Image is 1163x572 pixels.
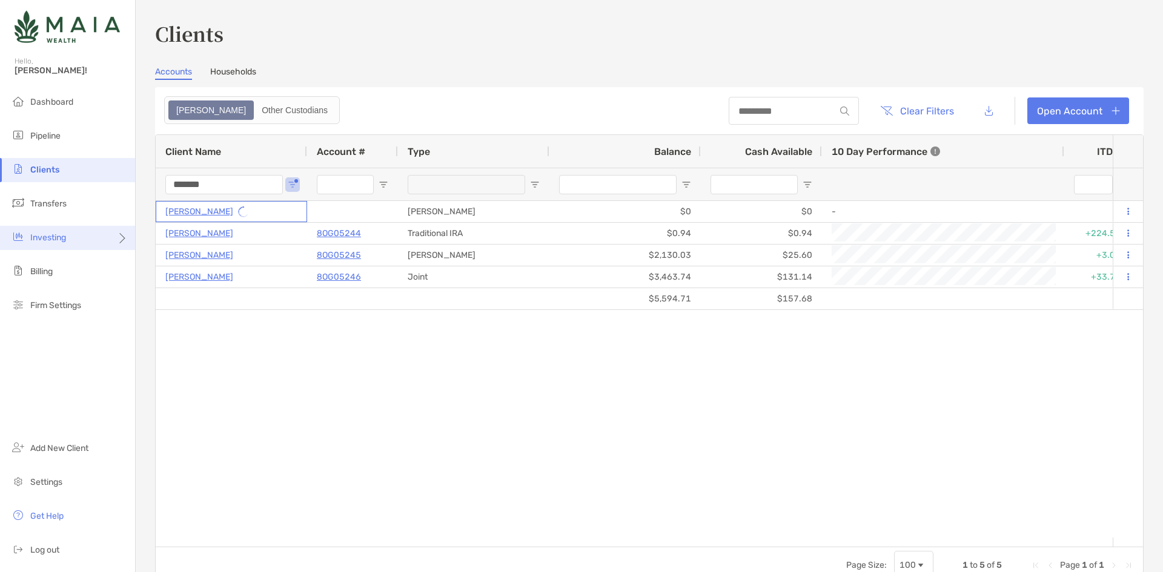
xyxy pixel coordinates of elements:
span: Dashboard [30,97,73,107]
div: $5,594.71 [549,288,701,309]
div: Next Page [1109,560,1119,570]
img: pipeline icon [11,128,25,142]
input: Balance Filter Input [559,175,677,194]
span: Investing [30,232,66,243]
img: add_new_client icon [11,440,25,455]
div: $157.68 [701,288,822,309]
div: $2,130.03 [549,245,701,266]
button: Open Filter Menu [681,180,691,189]
input: ITD Filter Input [1074,175,1113,194]
div: [PERSON_NAME] [398,245,549,266]
span: Get Help [30,511,64,521]
div: +33.75% [1064,266,1137,288]
div: Other Custodians [255,102,334,119]
span: Balance [654,146,691,157]
div: Joint [398,266,549,288]
button: Open Filter Menu [803,180,812,189]
a: Accounts [155,67,192,80]
img: settings icon [11,474,25,488]
div: 10 Day Performance [832,135,940,168]
span: 5 [996,560,1002,570]
a: [PERSON_NAME] [165,248,233,263]
img: input icon [840,107,849,116]
a: 8OG05246 [317,269,361,284]
h3: Clients [155,19,1144,47]
div: +3.02% [1064,245,1137,266]
img: billing icon [11,263,25,278]
div: - [832,202,1055,222]
span: Page [1060,560,1080,570]
img: investing icon [11,229,25,244]
div: Traditional IRA [398,223,549,244]
span: 1 [1082,560,1087,570]
div: $131.14 [701,266,822,288]
a: [PERSON_NAME] [165,204,233,219]
button: Open Filter Menu [530,180,540,189]
span: Cash Available [745,146,812,157]
img: dashboard icon [11,94,25,108]
span: Billing [30,266,53,277]
div: Zoe [170,102,253,119]
span: Pipeline [30,131,61,141]
div: +224.51% [1064,223,1137,244]
img: transfers icon [11,196,25,210]
a: 8OG05245 [317,248,361,263]
span: Add New Client [30,443,88,453]
img: logout icon [11,542,25,556]
span: Log out [30,545,59,555]
input: Client Name Filter Input [165,175,283,194]
span: Firm Settings [30,300,81,311]
div: $0 [549,201,701,222]
div: Previous Page [1045,560,1055,570]
span: 1 [1099,560,1104,570]
div: First Page [1031,560,1041,570]
div: $0 [701,201,822,222]
span: 5 [979,560,985,570]
input: Cash Available Filter Input [711,175,798,194]
div: Last Page [1124,560,1133,570]
button: Clear Filters [871,97,963,124]
a: Open Account [1027,97,1129,124]
a: [PERSON_NAME] [165,269,233,284]
a: 8OG05244 [317,226,361,241]
button: Open Filter Menu [379,180,388,189]
span: Settings [30,477,62,487]
span: [PERSON_NAME]! [15,65,128,76]
div: $3,463.74 [549,266,701,288]
img: Zoe Logo [15,5,120,48]
span: to [970,560,978,570]
a: Households [210,67,256,80]
div: Page Size: [846,560,887,570]
img: get-help icon [11,508,25,522]
div: $0.94 [701,223,822,244]
div: $25.60 [701,245,822,266]
input: Account # Filter Input [317,175,374,194]
span: Type [408,146,430,157]
div: [PERSON_NAME] [398,201,549,222]
span: 1 [963,560,968,570]
a: [PERSON_NAME] [165,226,233,241]
span: of [1089,560,1097,570]
span: of [987,560,995,570]
span: Transfers [30,199,67,209]
span: Client Name [165,146,221,157]
img: firm-settings icon [11,297,25,312]
span: Account # [317,146,365,157]
div: ITD [1097,146,1127,157]
div: $0.94 [549,223,701,244]
div: segmented control [164,96,340,124]
div: 0% [1064,201,1137,222]
span: Clients [30,165,59,175]
img: clients icon [11,162,25,176]
button: Open Filter Menu [288,180,297,189]
div: 100 [900,560,916,570]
